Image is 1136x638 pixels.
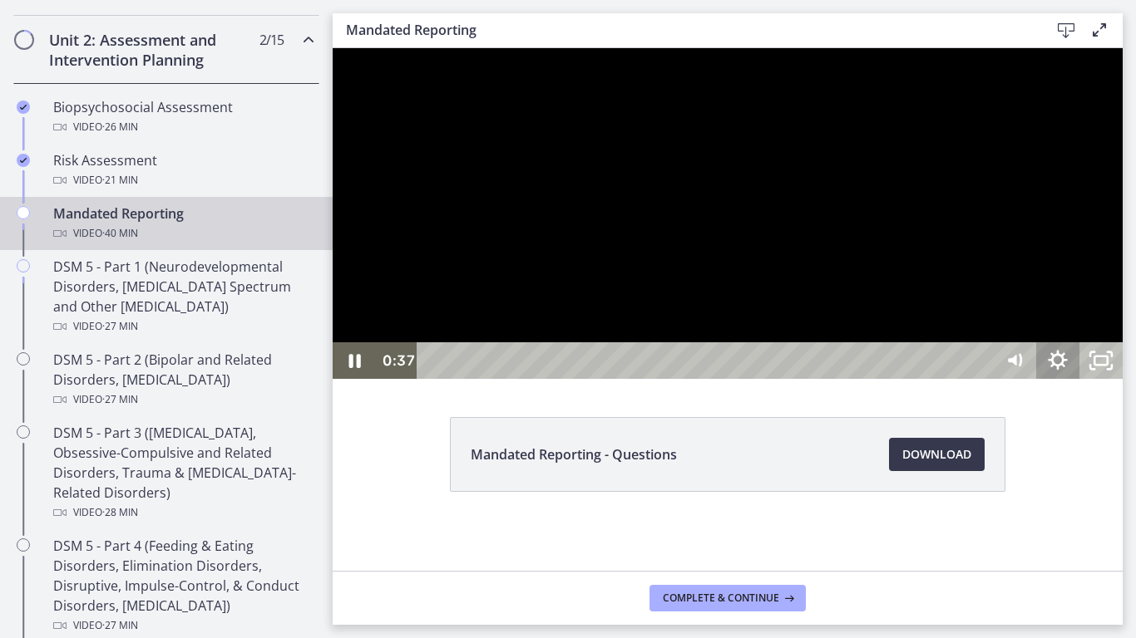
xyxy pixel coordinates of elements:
button: Complete & continue [649,585,806,611]
div: Video [53,317,313,336]
div: Video [53,117,313,137]
div: Video [53,503,313,523]
div: Video [53,616,313,636]
span: · 27 min [102,390,138,410]
button: Unfullscreen [747,294,790,331]
h2: Unit 2: Assessment and Intervention Planning [49,30,252,70]
span: · 28 min [102,503,138,523]
span: 2 / 15 [259,30,284,50]
div: DSM 5 - Part 1 (Neurodevelopmental Disorders, [MEDICAL_DATA] Spectrum and Other [MEDICAL_DATA]) [53,257,313,336]
span: · 27 min [102,317,138,336]
i: Completed [17,154,30,167]
div: Risk Assessment [53,150,313,190]
button: Show settings menu [704,294,747,331]
span: Mandated Reporting - Questions [471,444,677,464]
span: Complete & continue [663,591,779,605]
div: Video [53,223,313,243]
span: Download [902,444,971,464]
i: Completed [17,101,30,114]
span: · 27 min [102,616,138,636]
div: Video [53,170,313,190]
div: DSM 5 - Part 3 ([MEDICAL_DATA], Obsessive-Compulsive and Related Disorders, Trauma & [MEDICAL_DAT... [53,423,313,523]
div: DSM 5 - Part 4 (Feeding & Eating Disorders, Elimination Disorders, Disruptive, Impulse-Control, &... [53,536,313,636]
div: Mandated Reporting [53,204,313,243]
span: · 40 min [102,223,138,243]
h3: Mandated Reporting [346,20,1023,40]
span: · 21 min [102,170,138,190]
button: Mute [660,294,704,331]
span: · 26 min [102,117,138,137]
a: Download [889,438,985,471]
div: Biopsychosocial Assessment [53,97,313,137]
div: DSM 5 - Part 2 (Bipolar and Related Disorders, [MEDICAL_DATA]) [53,350,313,410]
iframe: Video Lesson [333,48,1123,379]
div: Video [53,390,313,410]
